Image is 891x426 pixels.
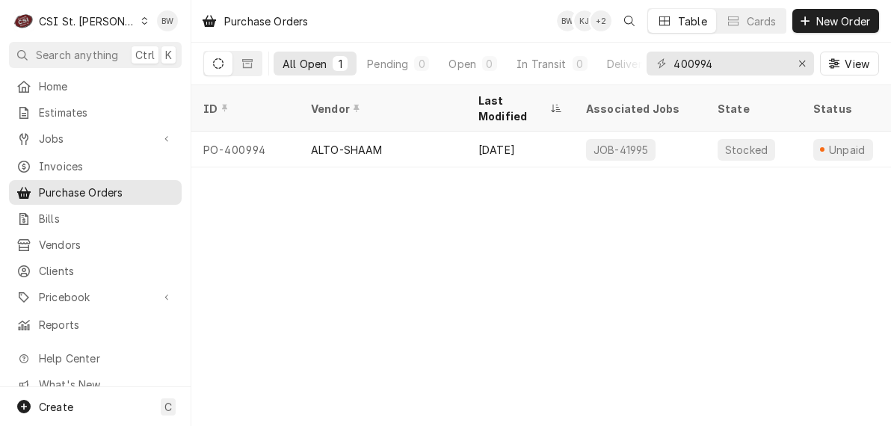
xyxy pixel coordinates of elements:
[557,10,578,31] div: BW
[39,13,136,29] div: CSI St. [PERSON_NAME]
[790,52,814,75] button: Erase input
[39,158,174,174] span: Invoices
[9,346,182,371] a: Go to Help Center
[718,101,789,117] div: State
[191,132,299,167] div: PO-400994
[607,56,655,72] div: Delivered
[311,101,451,117] div: Vendor
[574,10,595,31] div: Ken Jiricek's Avatar
[485,56,494,72] div: 0
[9,74,182,99] a: Home
[678,13,707,29] div: Table
[448,56,476,72] div: Open
[39,131,152,146] span: Jobs
[39,211,174,226] span: Bills
[9,180,182,205] a: Purchase Orders
[517,56,567,72] div: In Transit
[466,132,574,167] div: [DATE]
[842,56,872,72] span: View
[673,52,786,75] input: Keyword search
[39,351,173,366] span: Help Center
[203,101,284,117] div: ID
[283,56,327,72] div: All Open
[367,56,408,72] div: Pending
[157,10,178,31] div: BW
[617,9,641,33] button: Open search
[39,263,174,279] span: Clients
[336,56,345,72] div: 1
[9,372,182,397] a: Go to What's New
[165,47,172,63] span: K
[478,93,547,124] div: Last Modified
[39,317,174,333] span: Reports
[747,13,777,29] div: Cards
[9,206,182,231] a: Bills
[13,10,34,31] div: C
[591,10,611,31] div: + 2
[9,100,182,125] a: Estimates
[813,13,873,29] span: New Order
[13,10,34,31] div: CSI St. Louis's Avatar
[164,399,172,415] span: C
[820,52,879,75] button: View
[576,56,585,72] div: 0
[792,9,879,33] button: New Order
[586,101,694,117] div: Associated Jobs
[39,289,152,305] span: Pricebook
[157,10,178,31] div: Brad Wicks's Avatar
[9,126,182,151] a: Go to Jobs
[591,10,611,31] div: 's Avatar
[9,42,182,68] button: Search anythingCtrlK
[9,232,182,257] a: Vendors
[574,10,595,31] div: KJ
[9,285,182,309] a: Go to Pricebook
[9,154,182,179] a: Invoices
[39,185,174,200] span: Purchase Orders
[557,10,578,31] div: Brad Wicks's Avatar
[39,237,174,253] span: Vendors
[9,259,182,283] a: Clients
[39,105,174,120] span: Estimates
[311,142,383,158] div: ALTO-SHAAM
[39,78,174,94] span: Home
[36,47,118,63] span: Search anything
[724,142,769,158] div: Stocked
[39,401,73,413] span: Create
[135,47,155,63] span: Ctrl
[592,142,650,158] div: JOB-41995
[9,312,182,337] a: Reports
[39,377,173,392] span: What's New
[417,56,426,72] div: 0
[827,142,867,158] div: Unpaid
